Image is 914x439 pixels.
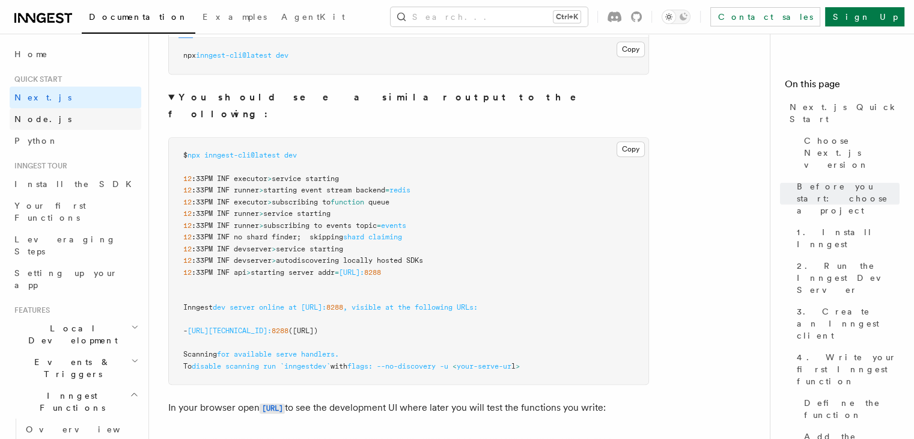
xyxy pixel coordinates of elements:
span: your-serve-ur [457,362,511,370]
span: Inngest Functions [10,390,130,414]
span: 2. Run the Inngest Dev Server [797,260,900,296]
span: following [415,303,452,312]
span: :33PM INF devserver [192,256,272,265]
span: 8288 [364,268,381,277]
a: Next.js [10,87,141,108]
span: visible [352,303,381,312]
span: 12 [183,198,192,206]
span: disable [192,362,221,370]
span: 12 [183,256,192,265]
kbd: Ctrl+K [553,11,580,23]
span: service starting [263,209,331,218]
span: :33PM INF devserver [192,245,272,253]
span: :33PM INF executor [192,198,267,206]
a: Before you start: choose a project [792,176,900,221]
span: :33PM INF runner [192,209,259,218]
button: Local Development [10,318,141,351]
p: In your browser open to see the development UI where later you will test the functions you write: [168,399,649,417]
span: Python [14,136,58,146]
a: [URL] [260,402,285,413]
a: Your first Functions [10,195,141,229]
span: Setting up your app [14,268,118,290]
span: function [331,198,364,206]
span: -u [440,362,448,370]
span: = [377,221,381,230]
a: Leveraging Steps [10,229,141,262]
button: Events & Triggers [10,351,141,385]
span: [URL]: [339,268,364,277]
span: < [452,362,457,370]
button: Copy [617,141,645,157]
span: l [511,362,516,370]
button: Search...Ctrl+K [391,7,588,26]
span: serve [276,350,297,358]
strong: You should see a similar output to the following: [168,91,593,120]
span: :33PM INF executor [192,174,267,183]
span: > [272,245,276,253]
span: for [217,350,230,358]
span: online [259,303,284,312]
a: Install the SDK [10,173,141,195]
span: > [246,268,251,277]
span: npx [183,51,196,60]
span: available [234,350,272,358]
span: $ [183,151,187,159]
a: Define the function [799,392,900,426]
span: 12 [183,268,192,277]
span: = [385,186,389,194]
span: starting event stream backend [263,186,385,194]
a: Choose Next.js version [799,130,900,176]
span: = [335,268,339,277]
a: 3. Create an Inngest client [792,301,900,346]
span: subscribing to events topic [263,221,377,230]
span: Your first Functions [14,201,86,223]
span: server [230,303,255,312]
span: Overview [26,425,150,434]
span: Local Development [10,322,131,346]
span: 3. Create an Inngest client [797,305,900,342]
a: Documentation [82,4,195,34]
span: Install the SDK [14,179,139,189]
span: redis [389,186,410,194]
span: the [398,303,410,312]
span: Next.js [14,93,72,102]
span: 12 [183,233,192,241]
code: [URL] [260,404,285,414]
a: Setting up your app [10,262,141,296]
a: AgentKit [274,4,352,32]
h4: On this page [785,77,900,96]
span: run [263,362,276,370]
span: 1. Install Inngest [797,226,900,250]
span: AgentKit [281,12,345,22]
span: starting server addr [251,268,335,277]
span: Documentation [89,12,188,22]
span: `inngest [280,362,314,370]
span: --no-discovery [377,362,436,370]
a: Python [10,130,141,152]
span: 12 [183,221,192,230]
span: queue [368,198,389,206]
span: Quick start [10,75,62,84]
a: 1. Install Inngest [792,221,900,255]
span: Home [14,48,48,60]
span: ` [326,362,331,370]
span: at [288,303,297,312]
span: npx [187,151,200,159]
span: > [267,198,272,206]
a: Next.js Quick Start [785,96,900,130]
span: flags: [347,362,373,370]
span: Examples [203,12,267,22]
span: 12 [183,245,192,253]
span: 12 [183,209,192,218]
span: handlers. [301,350,339,358]
span: - [183,327,187,335]
span: Features [10,305,50,315]
span: dev [314,362,326,370]
span: 8288 [272,327,288,335]
span: :33PM INF no shard finder; skipping [192,233,343,241]
span: [URL][TECHNICAL_ID]: [187,327,272,335]
a: 4. Write your first Inngest function [792,346,900,392]
span: Leveraging Steps [14,235,116,256]
span: 12 [183,186,192,194]
summary: You should see a similar output to the following: [168,89,649,123]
